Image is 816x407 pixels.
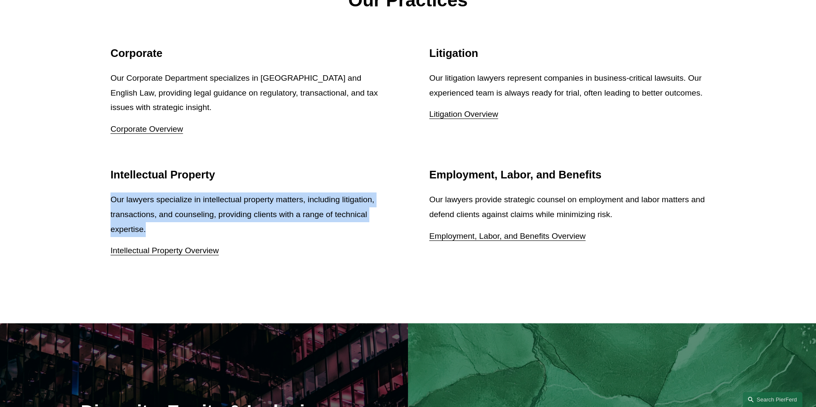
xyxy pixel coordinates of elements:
[110,71,387,115] p: Our Corporate Department specializes in [GEOGRAPHIC_DATA] and English Law, providing legal guidan...
[110,47,387,60] h2: Corporate
[110,246,219,255] a: Intellectual Property Overview
[429,168,705,181] h2: Employment, Labor, and Benefits
[110,168,387,181] h2: Intellectual Property
[429,232,586,240] a: Employment, Labor, and Benefits Overview
[110,124,183,133] a: Corporate Overview
[429,192,705,222] p: Our lawyers provide strategic counsel on employment and labor matters and defend clients against ...
[110,192,387,237] p: Our lawyers specialize in intellectual property matters, including litigation, transactions, and ...
[743,392,802,407] a: Search this site
[429,47,705,60] h2: Litigation
[429,110,498,119] a: Litigation Overview
[429,71,705,100] p: Our litigation lawyers represent companies in business-critical lawsuits. Our experienced team is...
